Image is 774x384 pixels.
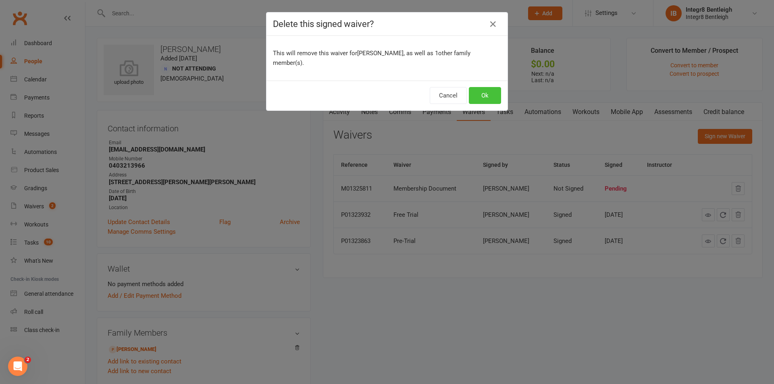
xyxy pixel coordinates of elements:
button: Cancel [430,87,467,104]
iframe: Intercom live chat [8,357,27,376]
p: This will remove this waiver for [PERSON_NAME] , as well as 1 other family member(s). [273,48,501,68]
h4: Delete this signed waiver? [273,19,501,29]
button: Ok [469,87,501,104]
span: 2 [25,357,31,363]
